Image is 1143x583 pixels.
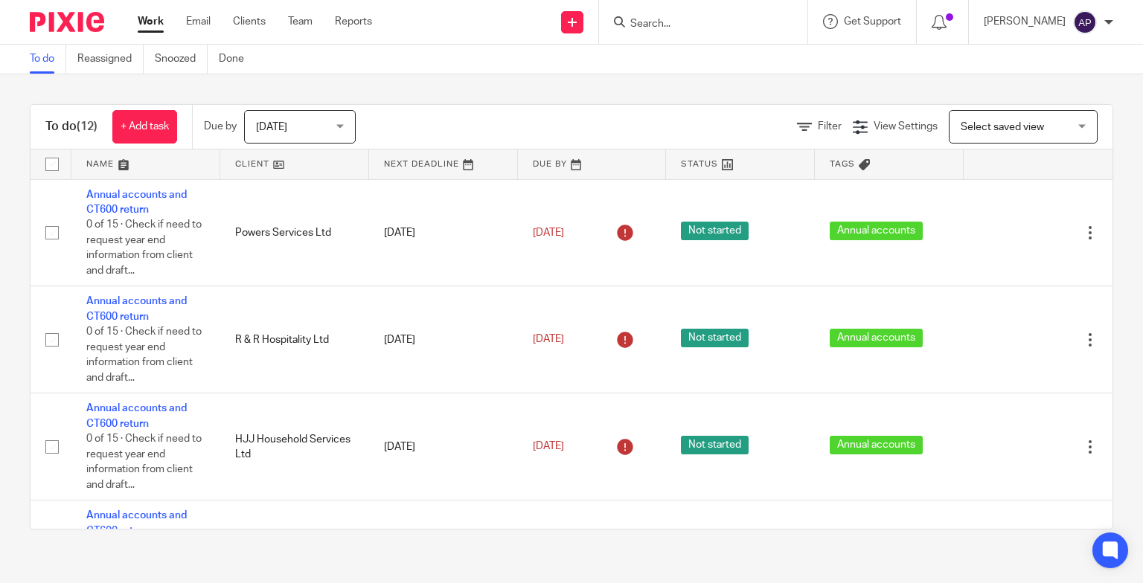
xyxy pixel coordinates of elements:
[369,393,518,500] td: [DATE]
[533,442,564,452] span: [DATE]
[204,119,237,134] p: Due by
[1073,10,1097,34] img: svg%3E
[961,122,1044,132] span: Select saved view
[335,14,372,29] a: Reports
[86,296,187,321] a: Annual accounts and CT600 return
[681,436,749,454] span: Not started
[681,222,749,240] span: Not started
[874,121,938,132] span: View Settings
[112,110,177,144] a: + Add task
[86,403,187,428] a: Annual accounts and CT600 return
[256,122,287,132] span: [DATE]
[533,228,564,238] span: [DATE]
[818,121,842,132] span: Filter
[220,393,369,500] td: HJJ Household Services Ltd
[30,45,66,74] a: To do
[288,14,313,29] a: Team
[844,16,901,27] span: Get Support
[86,434,202,490] span: 0 of 15 · Check if need to request year end information from client and draft...
[186,14,211,29] a: Email
[629,18,763,31] input: Search
[86,326,202,383] span: 0 of 15 · Check if need to request year end information from client and draft...
[369,179,518,286] td: [DATE]
[369,286,518,393] td: [DATE]
[77,45,144,74] a: Reassigned
[830,160,855,168] span: Tags
[830,436,923,454] span: Annual accounts
[45,119,97,135] h1: To do
[681,329,749,347] span: Not started
[86,190,187,215] a: Annual accounts and CT600 return
[233,14,266,29] a: Clients
[830,329,923,347] span: Annual accounts
[984,14,1066,29] p: [PERSON_NAME]
[830,222,923,240] span: Annual accounts
[155,45,208,74] a: Snoozed
[77,120,97,132] span: (12)
[30,12,104,32] img: Pixie
[220,179,369,286] td: Powers Services Ltd
[138,14,164,29] a: Work
[219,45,255,74] a: Done
[86,219,202,276] span: 0 of 15 · Check if need to request year end information from client and draft...
[533,335,564,345] span: [DATE]
[220,286,369,393] td: R & R Hospitality Ltd
[86,510,187,535] a: Annual accounts and CT600 return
